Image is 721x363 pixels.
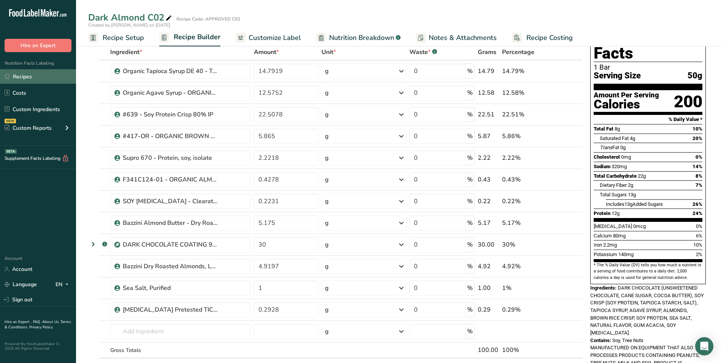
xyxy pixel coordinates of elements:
a: Privacy Policy [29,325,53,330]
div: 30% [502,240,547,249]
a: FAQ . [33,319,42,325]
span: Ingredients: [590,285,616,291]
div: Recipe Code: APPROVED C02 [176,16,240,22]
div: 1.00 [478,283,499,293]
a: Recipe Builder [159,29,220,47]
span: Saturated Fat [600,135,629,141]
a: Hire an Expert . [5,319,32,325]
span: Total Carbohydrate [594,173,637,179]
div: 30.00 [478,240,499,249]
span: 6% [696,233,702,239]
span: 0g [620,145,626,150]
div: 4.92 [478,262,499,271]
div: 5.86% [502,132,547,141]
span: 24% [692,210,702,216]
div: g [325,218,329,228]
span: 10% [692,126,702,132]
a: Recipe Costing [512,29,573,46]
div: g [325,197,329,206]
div: 5.17% [502,218,547,228]
div: 0.43 [478,175,499,184]
div: Dark Almond C02 [88,11,173,24]
section: * The % Daily Value (DV) tells you how much a nutrient in a serving of food contributes to a dail... [594,262,702,281]
span: 7% [696,182,702,188]
div: #417-OR - ORGANIC BROWN RICE CRISP [123,132,218,141]
div: g [325,175,329,184]
div: g [325,132,329,141]
button: Hire an Expert [5,39,71,52]
a: About Us . [42,319,60,325]
span: 10% [693,242,702,248]
div: 12.58% [502,88,547,97]
a: Customize Label [236,29,301,46]
span: Customize Label [249,33,301,43]
span: 12g [612,210,620,216]
span: [MEDICAL_DATA] [594,223,632,229]
span: 8g [615,126,620,132]
div: 22.51% [502,110,547,119]
span: Grams [478,48,496,57]
span: 13g [628,192,636,197]
span: 13g [624,201,632,207]
img: Sub Recipe [114,242,120,248]
span: Total Fat [594,126,613,132]
div: Organic Agave Syrup - ORGANIC AGAVE SYRUP [123,88,218,97]
div: 14.79% [502,67,547,76]
div: g [325,305,329,314]
span: 2g [628,182,633,188]
div: Bazzini Almond Butter - Dry Roasted Almonds [123,218,218,228]
span: 22g [638,173,646,179]
div: F341C124-01 - ORGANIC ALMOND FLAVOR [123,175,218,184]
div: BETA [5,149,17,154]
span: Percentage [502,48,534,57]
div: Powered By FoodLabelMaker © 2025 All Rights Reserved [5,342,71,351]
span: Created by [PERSON_NAME] on [DATE] [88,22,170,28]
div: 0.29% [502,305,547,314]
div: 200 [674,92,702,112]
span: Iron [594,242,602,248]
div: g [325,88,329,97]
span: Nutrition Breakdown [329,33,394,43]
span: 20% [692,135,702,141]
div: 2.22 [478,153,499,162]
div: g [325,283,329,293]
div: NEW [5,119,16,123]
span: DARK CHOCOLATE (UNSWEETENED CHOCOLATE, CANE SUGAR, COCOA BUTTER), SOY CRISP (SOY PROTEIN, TAPIOCA... [590,285,704,336]
span: 140mg [618,252,634,257]
div: Amount Per Serving [594,92,659,99]
div: 1% [502,283,547,293]
a: Nutrition Breakdown [316,29,401,46]
div: Waste [409,48,437,57]
div: Sea Salt, Purified [123,283,218,293]
span: Protein [594,210,610,216]
span: Dietary Fiber [600,182,627,188]
span: Unit [322,48,336,57]
div: 12.58 [478,88,499,97]
h1: Nutrition Facts [594,27,702,62]
section: % Daily Value * [594,115,702,124]
span: 320mg [612,164,627,169]
div: 100% [502,345,547,355]
div: 5.87 [478,132,499,141]
div: #639 - Soy Protein Crisp 80% IP [123,110,218,119]
div: 100.00 [478,345,499,355]
a: Language [5,278,37,291]
span: 2% [696,252,702,257]
a: Recipe Setup [88,29,144,46]
div: g [325,110,329,119]
span: Recipe Costing [526,33,573,43]
span: Cholesterol [594,154,620,160]
div: Gross Totals [110,346,251,354]
span: 0% [696,154,702,160]
div: Custom Reports [5,124,52,132]
span: 2.2mg [603,242,617,248]
div: SOY [MEDICAL_DATA] - Clearate B-60 [123,197,218,206]
div: g [325,262,329,271]
span: 8% [696,173,702,179]
div: g [325,240,329,249]
div: Bazzini Dry Roasted Almonds, Large Pieces [123,262,218,271]
span: 50g [688,71,702,81]
span: 0mcg [633,223,646,229]
div: 4.92% [502,262,547,271]
a: Terms & Conditions . [5,319,71,330]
